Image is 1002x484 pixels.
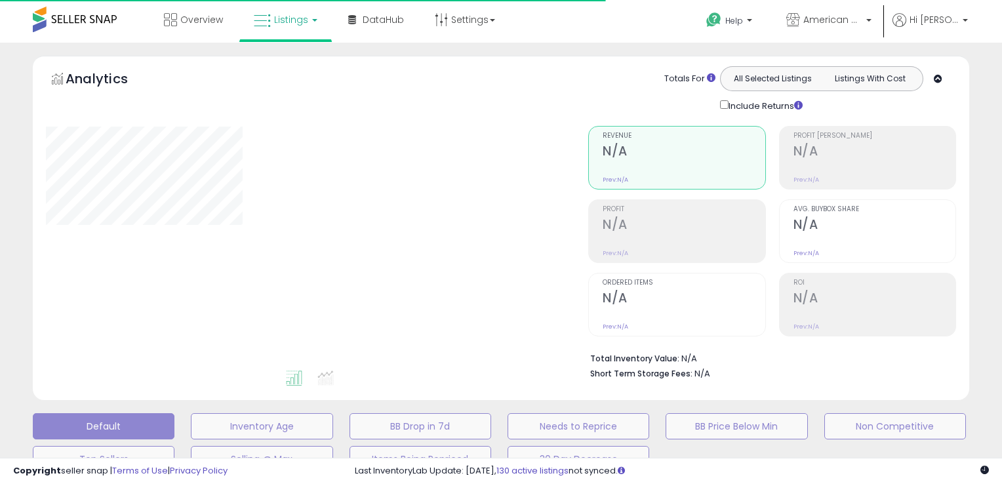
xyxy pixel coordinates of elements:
button: Needs to Reprice [508,413,649,439]
button: Listings With Cost [821,70,919,87]
button: Non Competitive [824,413,966,439]
span: N/A [694,367,710,380]
button: Top Sellers [33,446,174,472]
small: Prev: N/A [793,249,819,257]
button: Items Being Repriced [350,446,491,472]
li: N/A [590,350,946,365]
h2: N/A [603,144,765,161]
button: BB Drop in 7d [350,413,491,439]
h2: N/A [603,217,765,235]
b: Total Inventory Value: [590,353,679,364]
a: Privacy Policy [170,464,228,477]
i: Get Help [706,12,722,28]
span: Ordered Items [603,279,765,287]
button: Inventory Age [191,413,332,439]
div: Totals For [664,73,715,85]
i: Click here to read more about un-synced listings. [618,466,625,475]
small: Prev: N/A [793,323,819,331]
span: Profit [PERSON_NAME] [793,132,955,140]
span: ROI [793,279,955,287]
div: Last InventoryLab Update: [DATE], not synced. [355,465,989,477]
button: Default [33,413,174,439]
strong: Copyright [13,464,61,477]
button: 30 Day Decrease [508,446,649,472]
h2: N/A [793,217,955,235]
a: Hi [PERSON_NAME] [892,13,968,43]
h2: N/A [793,144,955,161]
b: Short Term Storage Fees: [590,368,692,379]
button: BB Price Below Min [666,413,807,439]
small: Prev: N/A [603,176,628,184]
a: 130 active listings [496,464,569,477]
button: Selling @ Max [191,446,332,472]
button: All Selected Listings [724,70,822,87]
span: Profit [603,206,765,213]
span: Revenue [603,132,765,140]
span: Hi [PERSON_NAME] [910,13,959,26]
small: Prev: N/A [603,249,628,257]
small: Prev: N/A [603,323,628,331]
small: Prev: N/A [793,176,819,184]
div: Include Returns [710,98,818,113]
span: Help [725,15,743,26]
div: seller snap | | [13,465,228,477]
h5: Analytics [66,70,153,91]
span: DataHub [363,13,404,26]
h2: N/A [603,291,765,308]
a: Help [696,2,765,43]
span: American Apollo [803,13,862,26]
h2: N/A [793,291,955,308]
a: Terms of Use [112,464,168,477]
span: Avg. Buybox Share [793,206,955,213]
span: Overview [180,13,223,26]
span: Listings [274,13,308,26]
